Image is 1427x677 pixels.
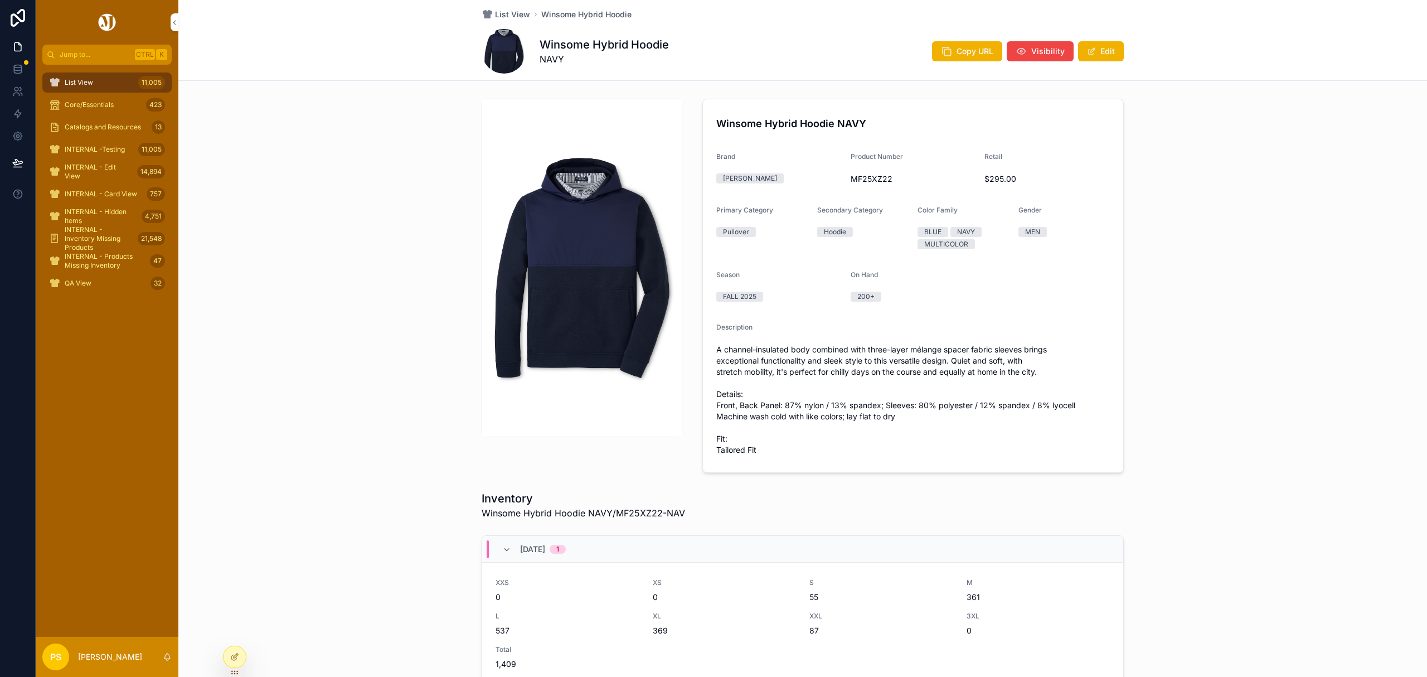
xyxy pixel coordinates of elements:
[932,41,1002,61] button: Copy URL
[65,252,145,270] span: INTERNAL - Products Missing Inventory
[496,625,639,636] span: 537
[152,120,165,134] div: 13
[723,292,756,302] div: FALL 2025
[541,9,632,20] a: Winsome Hybrid Hoodie
[60,50,130,59] span: Jump to...
[137,165,165,178] div: 14,894
[42,45,172,65] button: Jump to...CtrlK
[482,506,685,520] span: Winsome Hybrid Hoodie NAVY/MF25XZ22-NAV
[42,95,172,115] a: Core/Essentials423
[1078,41,1124,61] button: Edit
[50,650,61,664] span: PS
[146,98,165,112] div: 423
[482,9,530,20] a: List View
[716,344,1110,456] span: A channel-insulated body combined with three-layer mélange spacer fabric sleeves brings exception...
[809,612,953,621] span: XXL
[653,612,797,621] span: XL
[496,645,639,654] span: Total
[96,13,118,31] img: App logo
[65,100,114,109] span: Core/Essentials
[924,227,941,237] div: BLUE
[653,625,797,636] span: 369
[1025,227,1040,237] div: MEN
[138,143,165,156] div: 11,005
[42,229,172,249] a: INTERNAL - Inventory Missing Products21,548
[142,210,165,223] div: 4,751
[496,578,639,587] span: XXS
[723,227,749,237] div: Pullover
[556,545,559,554] div: 1
[716,270,740,279] span: Season
[65,225,133,252] span: INTERNAL - Inventory Missing Products
[984,173,1110,185] span: $295.00
[496,592,639,603] span: 0
[65,207,137,225] span: INTERNAL - Hidden Items
[495,9,530,20] span: List View
[540,52,669,66] span: NAVY
[957,227,975,237] div: NAVY
[716,116,1110,131] h4: Winsome Hybrid Hoodie NAVY
[653,578,797,587] span: XS
[42,72,172,93] a: List View11,005
[809,578,953,587] span: S
[496,659,639,670] span: 1,409
[817,206,883,214] span: Secondary Category
[42,251,172,271] a: INTERNAL - Products Missing Inventory47
[138,232,165,245] div: 21,548
[924,239,968,249] div: MULTICOLOR
[540,37,669,52] h1: Winsome Hybrid Hoodie
[482,491,685,506] h1: Inventory
[967,592,1110,603] span: 361
[918,206,958,214] span: Color Family
[857,292,875,302] div: 200+
[851,270,878,279] span: On Hand
[65,190,137,199] span: INTERNAL - Card View
[809,592,953,603] span: 55
[984,152,1002,161] span: Retail
[809,625,953,636] span: 87
[1018,206,1042,214] span: Gender
[157,50,166,59] span: K
[1007,41,1074,61] button: Visibility
[42,273,172,293] a: QA View32
[716,323,753,331] span: Description
[851,173,976,185] span: MF25XZ22
[723,173,777,183] div: [PERSON_NAME]
[150,254,165,268] div: 47
[967,612,1110,621] span: 3XL
[42,139,172,159] a: INTERNAL -Testing11,005
[42,184,172,204] a: INTERNAL - Card View757
[653,592,797,603] span: 0
[716,152,735,161] span: Brand
[851,152,903,161] span: Product Number
[42,117,172,137] a: Catalogs and Resources13
[151,277,165,290] div: 32
[1031,46,1065,57] span: Visibility
[967,625,1110,636] span: 0
[65,163,133,181] span: INTERNAL - Edit View
[147,187,165,201] div: 757
[65,78,93,87] span: List View
[65,279,91,288] span: QA View
[42,162,172,182] a: INTERNAL - Edit View14,894
[42,206,172,226] a: INTERNAL - Hidden Items4,751
[78,651,142,663] p: [PERSON_NAME]
[520,544,545,555] span: [DATE]
[824,227,846,237] div: Hoodie
[957,46,993,57] span: Copy URL
[482,137,682,398] img: MF25XZ22-NAV.jpg
[967,578,1110,587] span: M
[138,76,165,89] div: 11,005
[65,123,141,132] span: Catalogs and Resources
[135,49,155,60] span: Ctrl
[716,206,773,214] span: Primary Category
[496,612,639,621] span: L
[36,65,178,308] div: scrollable content
[65,145,125,154] span: INTERNAL -Testing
